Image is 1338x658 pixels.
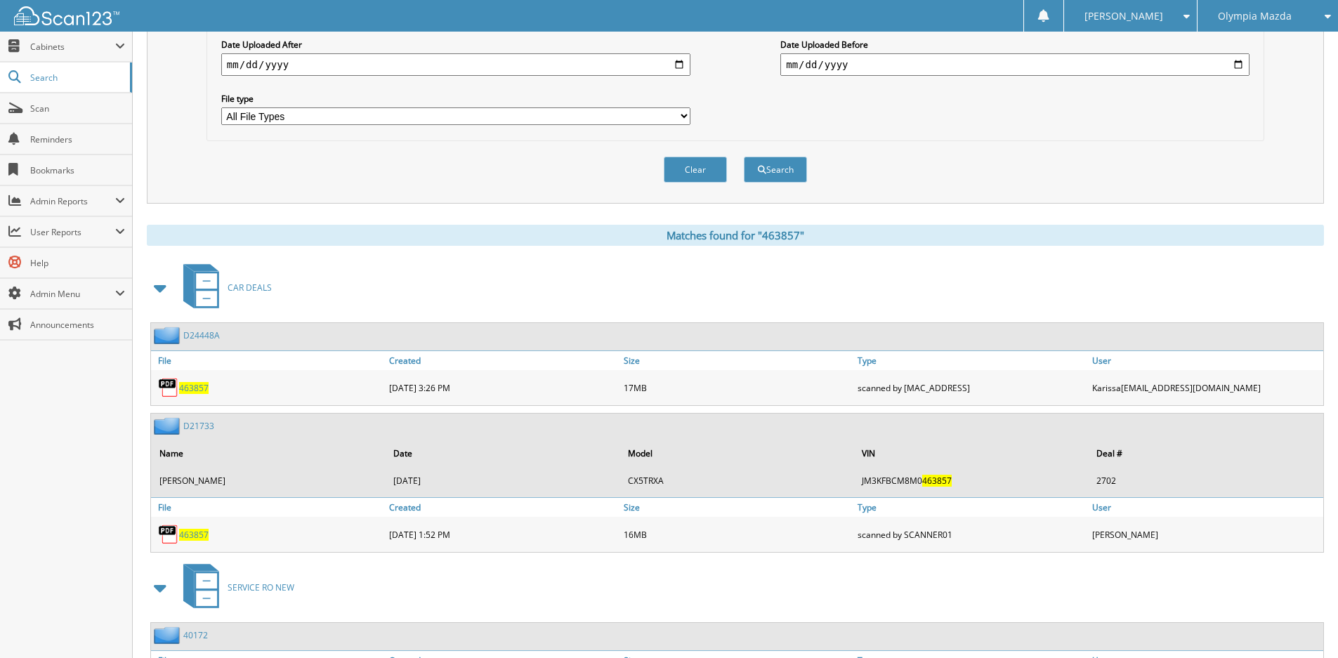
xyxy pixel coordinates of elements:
[621,469,853,492] td: CX5TRXA
[854,520,1089,548] div: scanned by SCANNER01
[183,420,214,432] a: D21733
[30,257,125,269] span: Help
[1084,12,1163,20] span: [PERSON_NAME]
[179,382,209,394] a: 463857
[151,351,386,370] a: File
[854,351,1089,370] a: Type
[1218,12,1292,20] span: Olympia Mazda
[854,374,1089,402] div: scanned by [MAC_ADDRESS]
[620,520,855,548] div: 16MB
[1089,374,1323,402] div: Karissa [EMAIL_ADDRESS][DOMAIN_NAME]
[183,329,220,341] a: D24448A
[30,41,115,53] span: Cabinets
[30,195,115,207] span: Admin Reports
[855,469,1087,492] td: JM3KFBCM8M0
[1089,351,1323,370] a: User
[152,469,385,492] td: [PERSON_NAME]
[154,626,183,644] img: folder2.png
[183,629,208,641] a: 40172
[147,225,1324,246] div: Matches found for "463857"
[30,133,125,145] span: Reminders
[30,226,115,238] span: User Reports
[30,319,125,331] span: Announcements
[620,351,855,370] a: Size
[922,475,952,487] span: 463857
[228,282,272,294] span: CAR DEALS
[386,498,620,517] a: Created
[854,498,1089,517] a: Type
[175,560,294,615] a: SERVICE RO NEW
[1089,498,1323,517] a: User
[386,520,620,548] div: [DATE] 1:52 PM
[154,417,183,435] img: folder2.png
[30,72,123,84] span: Search
[228,581,294,593] span: SERVICE RO NEW
[158,377,179,398] img: PDF.png
[780,53,1250,76] input: end
[664,157,727,183] button: Clear
[620,374,855,402] div: 17MB
[30,164,125,176] span: Bookmarks
[1089,469,1322,492] td: 2702
[620,498,855,517] a: Size
[855,439,1087,468] th: VIN
[158,524,179,545] img: PDF.png
[386,439,619,468] th: Date
[179,529,209,541] a: 463857
[221,53,690,76] input: start
[221,39,690,51] label: Date Uploaded After
[386,469,619,492] td: [DATE]
[221,93,690,105] label: File type
[1089,520,1323,548] div: [PERSON_NAME]
[152,439,385,468] th: Name
[1268,591,1338,658] iframe: Chat Widget
[30,103,125,114] span: Scan
[175,260,272,315] a: CAR DEALS
[744,157,807,183] button: Search
[151,498,386,517] a: File
[386,351,620,370] a: Created
[154,327,183,344] img: folder2.png
[386,374,620,402] div: [DATE] 3:26 PM
[780,39,1250,51] label: Date Uploaded Before
[1089,439,1322,468] th: Deal #
[14,6,119,25] img: scan123-logo-white.svg
[30,288,115,300] span: Admin Menu
[621,439,853,468] th: Model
